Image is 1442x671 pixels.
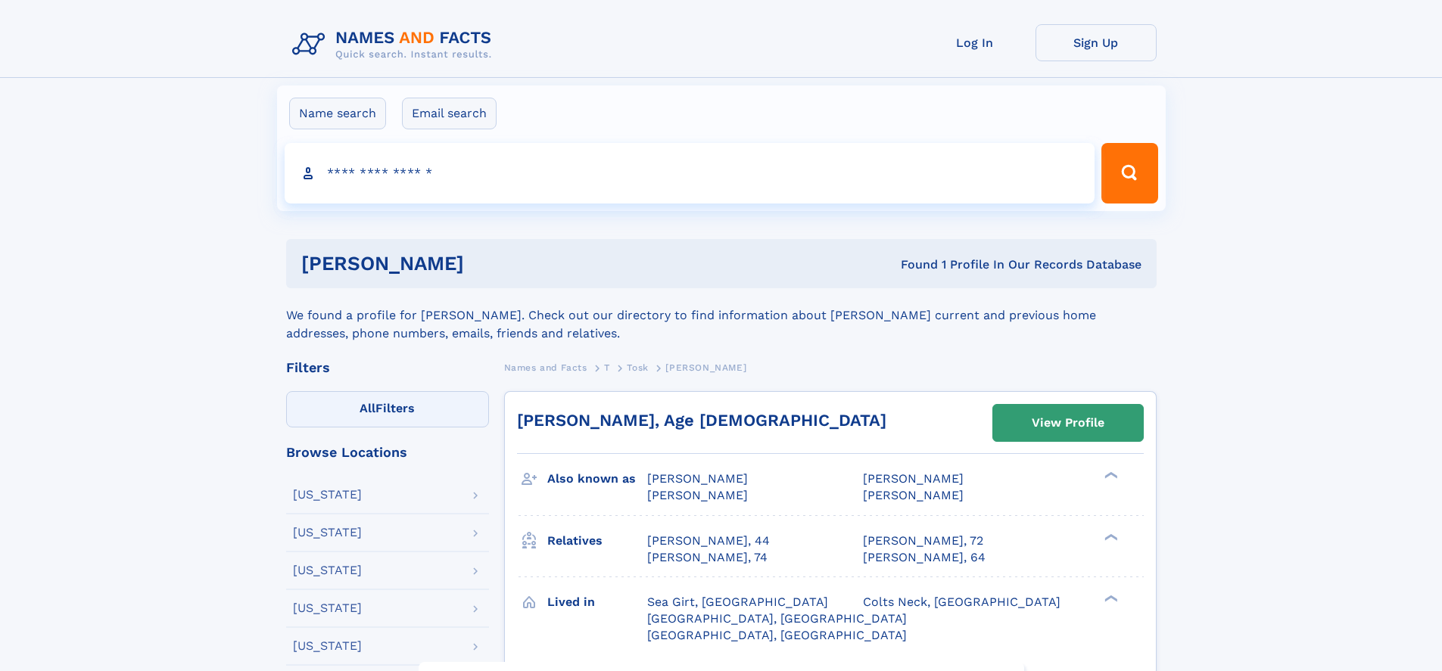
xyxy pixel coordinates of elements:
[1101,532,1119,542] div: ❯
[517,411,886,430] a: [PERSON_NAME], Age [DEMOGRAPHIC_DATA]
[1101,593,1119,603] div: ❯
[863,488,964,502] span: [PERSON_NAME]
[286,446,489,459] div: Browse Locations
[1036,24,1157,61] a: Sign Up
[360,401,375,415] span: All
[863,533,983,549] a: [PERSON_NAME], 72
[682,256,1141,273] div: Found 1 Profile In Our Records Database
[863,471,964,486] span: [PERSON_NAME]
[1101,471,1119,480] div: ❯
[647,611,907,626] span: [GEOGRAPHIC_DATA], [GEOGRAPHIC_DATA]
[647,533,770,549] a: [PERSON_NAME], 44
[627,358,648,377] a: Tosk
[665,362,746,373] span: [PERSON_NAME]
[286,288,1157,343] div: We found a profile for [PERSON_NAME]. Check out our directory to find information about [PERSON_N...
[293,602,362,614] div: [US_STATE]
[1032,405,1104,440] div: View Profile
[293,640,362,652] div: [US_STATE]
[914,24,1036,61] a: Log In
[604,358,610,377] a: T
[293,489,362,501] div: [US_STATE]
[301,254,683,273] h1: [PERSON_NAME]
[289,98,386,129] label: Name search
[647,488,748,502] span: [PERSON_NAME]
[504,358,587,377] a: Names and Facts
[647,549,768,566] a: [PERSON_NAME], 74
[604,362,610,373] span: T
[647,628,907,642] span: [GEOGRAPHIC_DATA], [GEOGRAPHIC_DATA]
[647,595,828,609] span: Sea Girt, [GEOGRAPHIC_DATA]
[547,528,647,554] h3: Relatives
[547,466,647,492] h3: Also known as
[647,471,748,486] span: [PERSON_NAME]
[547,589,647,615] h3: Lived in
[627,362,648,373] span: Tosk
[402,98,497,129] label: Email search
[1101,143,1157,203] button: Search Button
[286,24,504,65] img: Logo Names and Facts
[285,143,1095,203] input: search input
[293,564,362,576] div: [US_STATE]
[286,361,489,374] div: Filters
[293,527,362,539] div: [US_STATE]
[286,391,489,427] label: Filters
[863,595,1060,609] span: Colts Neck, [GEOGRAPHIC_DATA]
[993,405,1143,441] a: View Profile
[863,549,986,566] a: [PERSON_NAME], 64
